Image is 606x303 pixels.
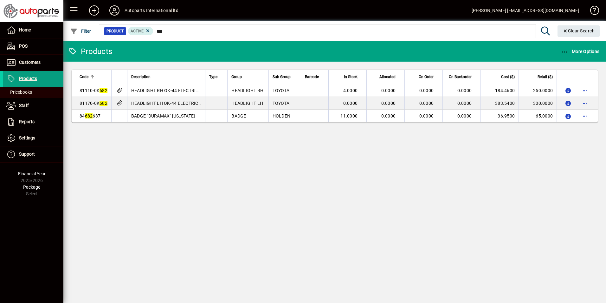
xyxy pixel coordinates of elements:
[80,113,100,118] span: 84 637
[273,113,291,118] span: HOLDEN
[519,110,557,122] td: 65.0000
[457,88,472,93] span: 0.0000
[80,73,88,80] span: Code
[457,113,472,118] span: 0.0000
[371,73,401,80] div: Allocated
[501,73,515,80] span: Cost ($)
[80,73,107,80] div: Code
[3,98,63,114] a: Staff
[131,101,248,106] span: HEADLIGHT LH OK-44 ELECTRIC ADJUST HILUX GUN 16-
[80,88,107,93] span: 81110-0K
[19,27,31,32] span: Home
[558,25,600,37] button: Clear
[104,5,125,16] button: Profile
[3,38,63,54] a: POS
[68,25,93,37] button: Filter
[305,73,325,80] div: Barcode
[580,111,590,121] button: More options
[80,101,107,106] span: 81170-0K
[379,73,396,80] span: Allocated
[519,97,557,110] td: 300.0000
[381,88,396,93] span: 0.0000
[209,73,217,80] span: Type
[563,28,595,33] span: Clear Search
[343,88,358,93] span: 4.0000
[209,73,224,80] div: Type
[3,114,63,130] a: Reports
[18,171,46,176] span: Financial Year
[19,44,28,49] span: POS
[419,113,434,118] span: 0.0000
[343,101,358,106] span: 0.0000
[3,146,63,162] a: Support
[23,185,40,190] span: Package
[100,88,107,93] em: 682
[231,101,263,106] span: HEADLIGHT LH
[538,73,553,80] span: Retail ($)
[19,103,29,108] span: Staff
[519,84,557,97] td: 250.0000
[409,73,439,80] div: On Order
[131,29,144,33] span: Active
[19,151,35,157] span: Support
[344,73,358,80] span: In Stock
[381,113,396,118] span: 0.0000
[3,130,63,146] a: Settings
[449,73,472,80] span: On Backorder
[447,73,477,80] div: On Backorder
[231,73,242,80] span: Group
[273,101,290,106] span: TOYOTA
[305,73,319,80] span: Barcode
[68,46,112,57] div: Products
[100,101,107,106] em: 682
[561,49,600,54] span: More Options
[340,113,358,118] span: 11.0000
[480,110,519,122] td: 36.9500
[419,88,434,93] span: 0.0000
[3,87,63,98] a: Pricebooks
[480,84,519,97] td: 184.4600
[125,5,178,16] div: Autoparts International ltd
[131,73,151,80] span: Description
[580,98,590,108] button: More options
[131,88,248,93] span: HEADLIGHT RH OK-44 ELECTRIC ADJUST HILUX GUN 16-
[231,113,246,118] span: BADGE
[381,101,396,106] span: 0.0000
[70,29,91,34] span: Filter
[3,22,63,38] a: Home
[457,101,472,106] span: 0.0000
[19,60,41,65] span: Customers
[19,119,35,124] span: Reports
[85,113,93,118] em: 682
[19,76,37,81] span: Products
[472,5,579,16] div: [PERSON_NAME] [EMAIL_ADDRESS][DOMAIN_NAME]
[273,73,297,80] div: Sub Group
[131,113,195,118] span: BADGE "DURAMAX" [US_STATE]
[585,1,598,22] a: Knowledge Base
[231,88,263,93] span: HEADLIGHT RH
[19,135,35,140] span: Settings
[580,85,590,96] button: More options
[3,55,63,71] a: Customers
[273,88,290,93] span: TOYOTA
[106,28,124,34] span: Product
[131,73,201,80] div: Description
[559,46,601,57] button: More Options
[6,90,32,95] span: Pricebooks
[84,5,104,16] button: Add
[419,73,434,80] span: On Order
[419,101,434,106] span: 0.0000
[273,73,291,80] span: Sub Group
[128,27,153,35] mat-chip: Activation Status: Active
[332,73,363,80] div: In Stock
[231,73,264,80] div: Group
[480,97,519,110] td: 383.5400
